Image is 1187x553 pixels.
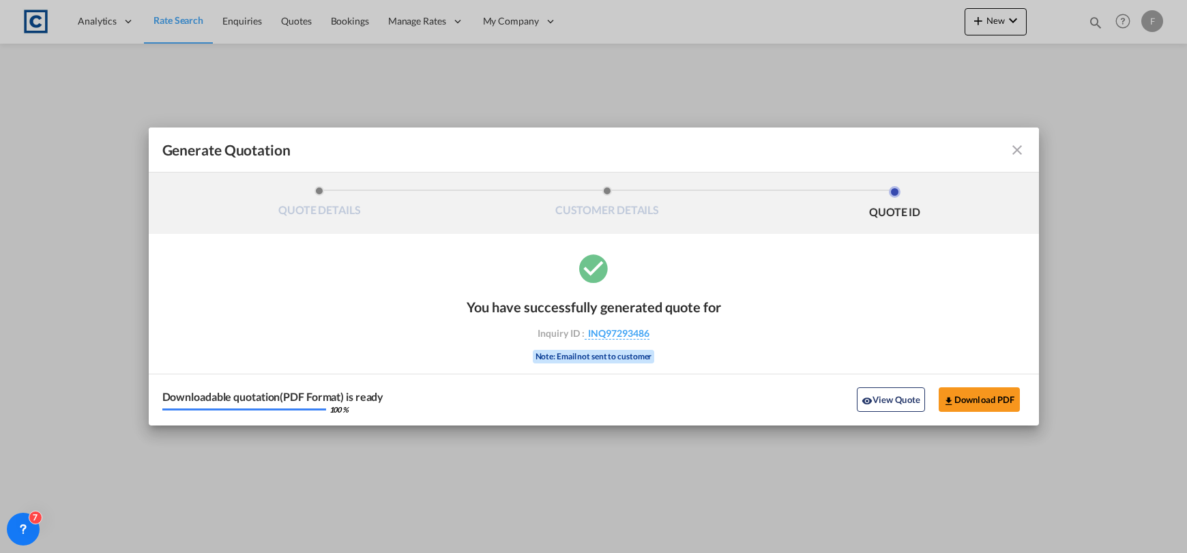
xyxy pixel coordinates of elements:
md-dialog: Generate QuotationQUOTE ... [149,128,1039,425]
button: icon-eyeView Quote [857,387,925,412]
span: INQ97293486 [585,327,649,340]
button: Download PDF [939,387,1020,412]
li: CUSTOMER DETAILS [463,186,751,223]
md-icon: icon-eye [862,395,873,406]
span: Generate Quotation [162,141,291,159]
md-icon: icon-close fg-AAA8AD cursor m-0 [1009,142,1025,158]
li: QUOTE DETAILS [176,186,464,223]
div: Inquiry ID : [514,327,673,340]
div: 100 % [329,406,349,413]
md-icon: icon-checkbox-marked-circle [576,251,611,285]
div: You have successfully generated quote for [467,299,721,315]
div: Downloadable quotation(PDF Format) is ready [162,391,384,402]
md-icon: icon-download [943,395,954,406]
div: Note: Email not sent to customer [533,350,655,363]
li: QUOTE ID [751,186,1039,223]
